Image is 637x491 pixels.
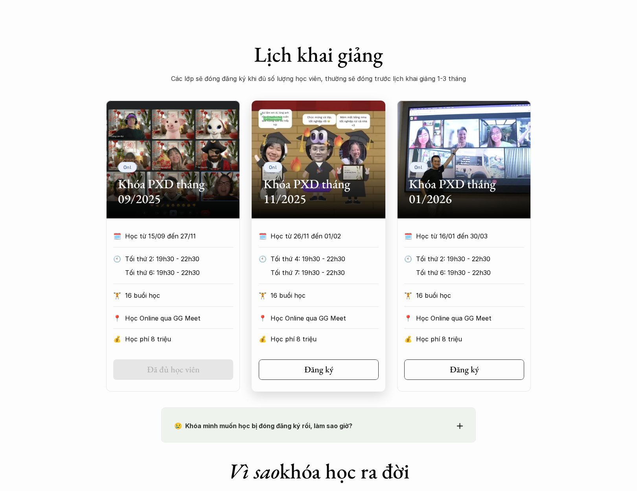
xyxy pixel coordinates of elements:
[409,176,519,207] h2: Khóa PXD tháng 01/2026
[123,164,132,170] p: Onl
[259,359,379,380] a: Đăng ký
[174,422,352,430] strong: 😢 Khóa mình muốn học bị đóng đăng ký rồi, làm sao giờ?
[416,230,510,242] p: Học từ 16/01 đến 30/03
[269,164,277,170] p: Onl
[161,458,476,484] h1: khóa học ra đời
[113,253,121,265] p: 🕙
[271,253,379,265] p: Tối thứ 4: 19h30 - 22h30
[271,230,364,242] p: Học từ 26/11 đến 01/02
[404,230,412,242] p: 🗓️
[259,230,267,242] p: 🗓️
[118,176,228,207] h2: Khóa PXD tháng 09/2025
[404,333,412,345] p: 💰
[404,359,524,380] a: Đăng ký
[161,42,476,67] h1: Lịch khai giảng
[416,253,524,265] p: Tối thứ 2: 19h30 - 22h30
[271,312,379,324] p: Học Online qua GG Meet
[125,253,233,265] p: Tối thứ 2: 19h30 - 22h30
[113,289,121,301] p: 🏋️
[416,267,524,278] p: Tối thứ 6: 19h30 - 22h30
[259,333,267,345] p: 💰
[125,267,233,278] p: Tối thứ 6: 19h30 - 22h30
[113,333,121,345] p: 💰
[125,333,233,345] p: Học phí 8 triệu
[161,73,476,84] p: Các lớp sẽ đóng đăng ký khi đủ số lượng học viên, thường sẽ đóng trước lịch khai giảng 1-3 tháng
[147,365,200,375] h5: Đã đủ học viên
[404,315,412,322] p: 📍
[271,267,379,278] p: Tối thứ 7: 19h30 - 22h30
[228,457,280,485] em: Vì sao
[259,289,267,301] p: 🏋️
[416,289,524,301] p: 16 buổi học
[416,333,524,345] p: Học phí 8 triệu
[125,312,233,324] p: Học Online qua GG Meet
[125,230,219,242] p: Học từ 15/09 đến 27/11
[271,333,379,345] p: Học phí 8 triệu
[404,289,412,301] p: 🏋️
[404,253,412,265] p: 🕙
[125,289,233,301] p: 16 buổi học
[414,164,423,170] p: Onl
[113,315,121,322] p: 📍
[259,315,267,322] p: 📍
[113,230,121,242] p: 🗓️
[450,365,479,375] h5: Đăng ký
[259,253,267,265] p: 🕙
[263,176,374,207] h2: Khóa PXD tháng 11/2025
[271,289,379,301] p: 16 buổi học
[304,365,333,375] h5: Đăng ký
[416,312,524,324] p: Học Online qua GG Meet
